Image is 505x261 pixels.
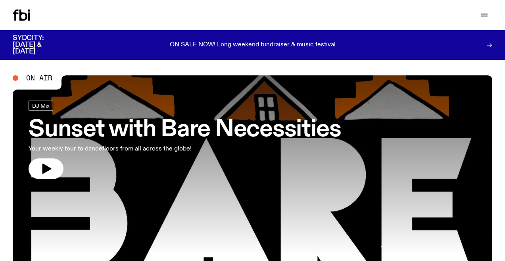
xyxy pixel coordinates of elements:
h3: Sunset with Bare Necessities [29,119,341,141]
a: Sunset with Bare NecessitiesYour weekly tour to dancefloors from all across the globe! [29,101,341,179]
p: ON SALE NOW! Long weekend fundraiser & music festival [170,42,336,49]
span: On Air [26,74,52,82]
a: DJ Mix [29,101,53,111]
p: Your weekly tour to dancefloors from all across the globe! [29,144,232,154]
span: DJ Mix [32,103,50,109]
h3: SYDCITY: [DATE] & [DATE] [13,35,63,55]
